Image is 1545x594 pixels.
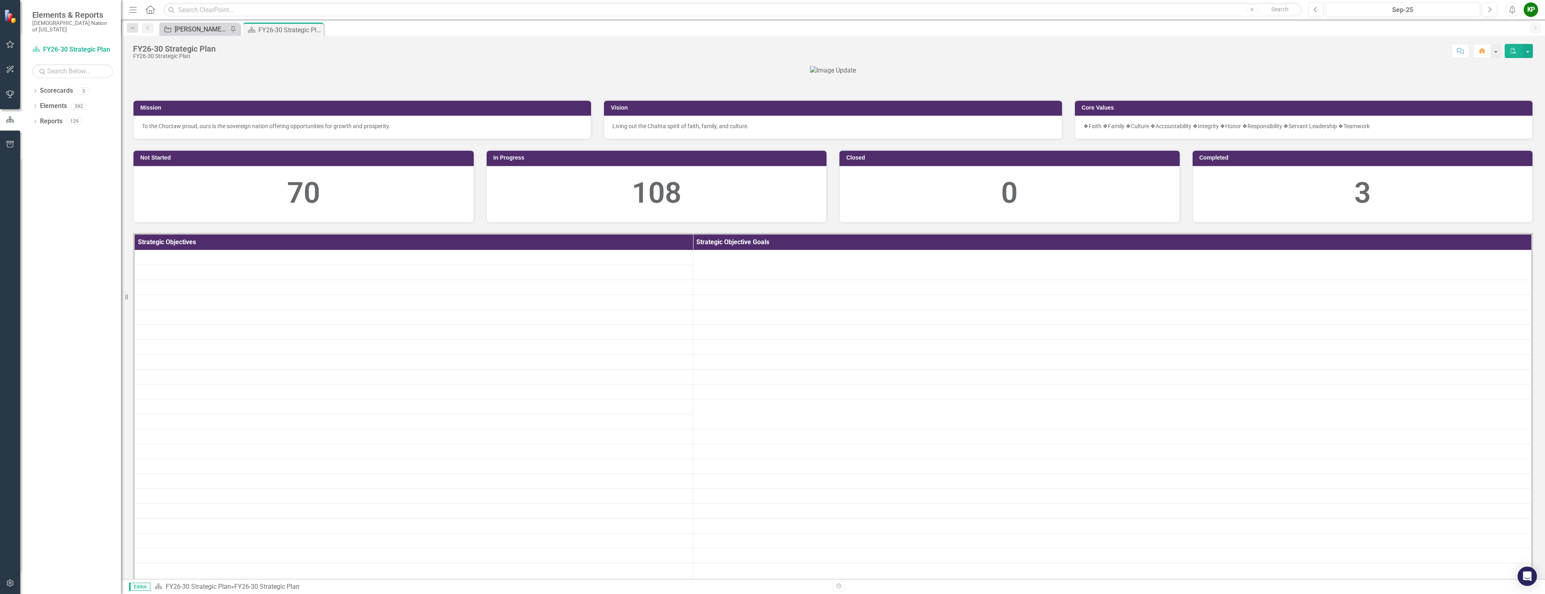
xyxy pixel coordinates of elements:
[163,3,1302,17] input: Search ClearPoint...
[1082,105,1528,111] h3: Core Values
[495,172,818,214] div: 108
[32,10,113,20] span: Elements & Reports
[142,172,465,214] div: 70
[810,66,856,75] img: Image Update
[32,20,113,33] small: [DEMOGRAPHIC_DATA] Nation of [US_STATE]
[1083,122,1524,130] p: ❖Faith ❖Family ❖Culture ❖Accountability ❖Integrity ❖Honor ❖Responsibility ❖Servant Leadership ❖Te...
[1524,2,1538,17] button: KP
[40,86,73,96] a: Scorecards
[1271,6,1289,12] span: Search
[846,155,1176,161] h3: Closed
[133,53,216,59] div: FY26-30 Strategic Plan
[142,123,390,129] span: To the Choctaw proud, ours is the sovereign nation offering opportunities for growth and prosperity.
[611,105,1058,111] h3: Vision
[258,25,322,35] div: FY26-30 Strategic Plan
[40,117,62,126] a: Reports
[154,582,827,592] div: »
[848,172,1171,214] div: 0
[40,102,67,111] a: Elements
[77,87,90,94] div: 3
[1199,155,1529,161] h3: Completed
[1201,172,1524,214] div: 3
[129,583,150,591] span: Editor
[32,45,113,54] a: FY26-30 Strategic Plan
[166,583,231,590] a: FY26-30 Strategic Plan
[612,123,749,129] span: Living out the Chahta spirit of faith, family, and culture.
[493,155,823,161] h3: In Progress
[161,24,228,34] a: [PERSON_NAME] SO's
[234,583,300,590] div: FY26-30 Strategic Plan
[1518,567,1537,586] div: Open Intercom Messenger
[1326,2,1480,17] button: Sep-25
[67,118,82,125] div: 129
[175,24,228,34] div: [PERSON_NAME] SO's
[140,105,587,111] h3: Mission
[1260,4,1300,15] button: Search
[140,155,470,161] h3: Not Started
[32,64,113,78] input: Search Below...
[71,103,87,110] div: 392
[133,44,216,53] div: FY26-30 Strategic Plan
[4,9,18,23] img: ClearPoint Strategy
[1328,5,1477,15] div: Sep-25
